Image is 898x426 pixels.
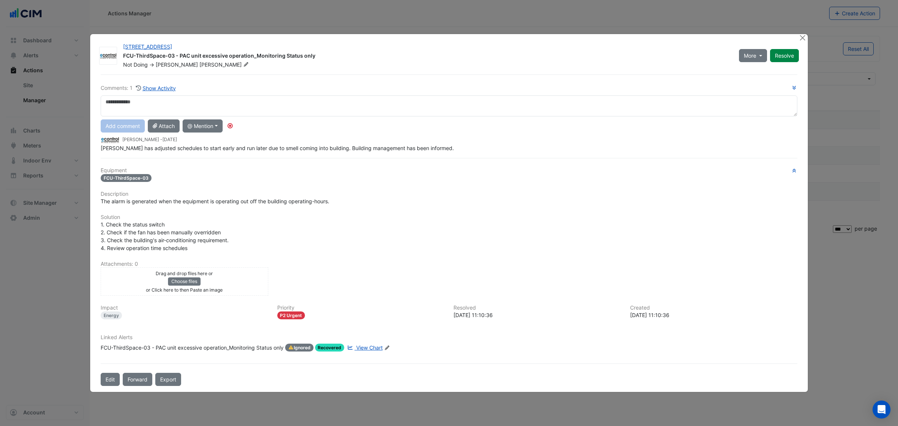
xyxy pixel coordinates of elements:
a: View Chart [346,344,382,352]
span: [PERSON_NAME] [156,61,198,68]
a: [STREET_ADDRESS] [123,43,172,50]
div: [DATE] 11:10:36 [453,311,621,319]
button: Resolve [770,49,799,62]
button: More [739,49,767,62]
img: econtrol [101,136,119,144]
button: Edit [101,373,120,386]
h6: Description [101,191,797,197]
button: @ Mention [183,119,223,133]
span: Not Doing [123,61,148,68]
span: The alarm is generated when the equipment is operating out off the building operating-hours. [101,198,329,204]
h6: Created [630,305,798,311]
h6: Equipment [101,167,797,174]
fa-icon: Edit Linked Alerts [384,345,390,351]
h6: Impact [101,305,268,311]
h6: Attachments: 0 [101,261,797,267]
h6: Solution [101,214,797,220]
span: Recovered [315,344,345,352]
div: [DATE] 11:10:36 [630,311,798,319]
small: [PERSON_NAME] - [122,136,177,143]
div: Comments: 1 [101,84,176,92]
span: 2025-06-17 11:10:37 [162,137,177,142]
button: Forward [123,373,152,386]
span: [PERSON_NAME] has adjusted schedules to start early and run later due to smell coming into buildi... [101,145,454,151]
div: FCU-ThirdSpace-03 - PAC unit excessive operation_Monitoring Status only [123,52,730,61]
div: FCU-ThirdSpace-03 - PAC unit excessive operation_Monitoring Status only [101,344,284,352]
span: [PERSON_NAME] [199,61,250,69]
small: or Click here to then Paste an image [146,287,223,293]
h6: Linked Alerts [101,334,797,341]
div: Energy [101,311,122,319]
button: Attach [148,119,180,133]
img: econtrol [100,52,117,60]
span: View Chart [356,344,383,351]
button: Show Activity [135,84,176,92]
small: Drag and drop files here or [156,271,213,276]
span: -> [149,61,154,68]
div: Tooltip anchor [227,122,233,129]
span: FCU-ThirdSpace-03 [101,174,152,182]
h6: Priority [277,305,445,311]
div: Open Intercom Messenger [873,401,891,419]
span: Ignored [285,344,314,352]
a: Export [155,373,181,386]
span: More [744,52,756,60]
button: Close [798,34,806,42]
div: P2 Urgent [277,311,305,319]
span: 1. Check the status switch 2. Check if the fan has been manually overridden 3. Check the building... [101,221,229,251]
button: Choose files [168,277,201,286]
h6: Resolved [453,305,621,311]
